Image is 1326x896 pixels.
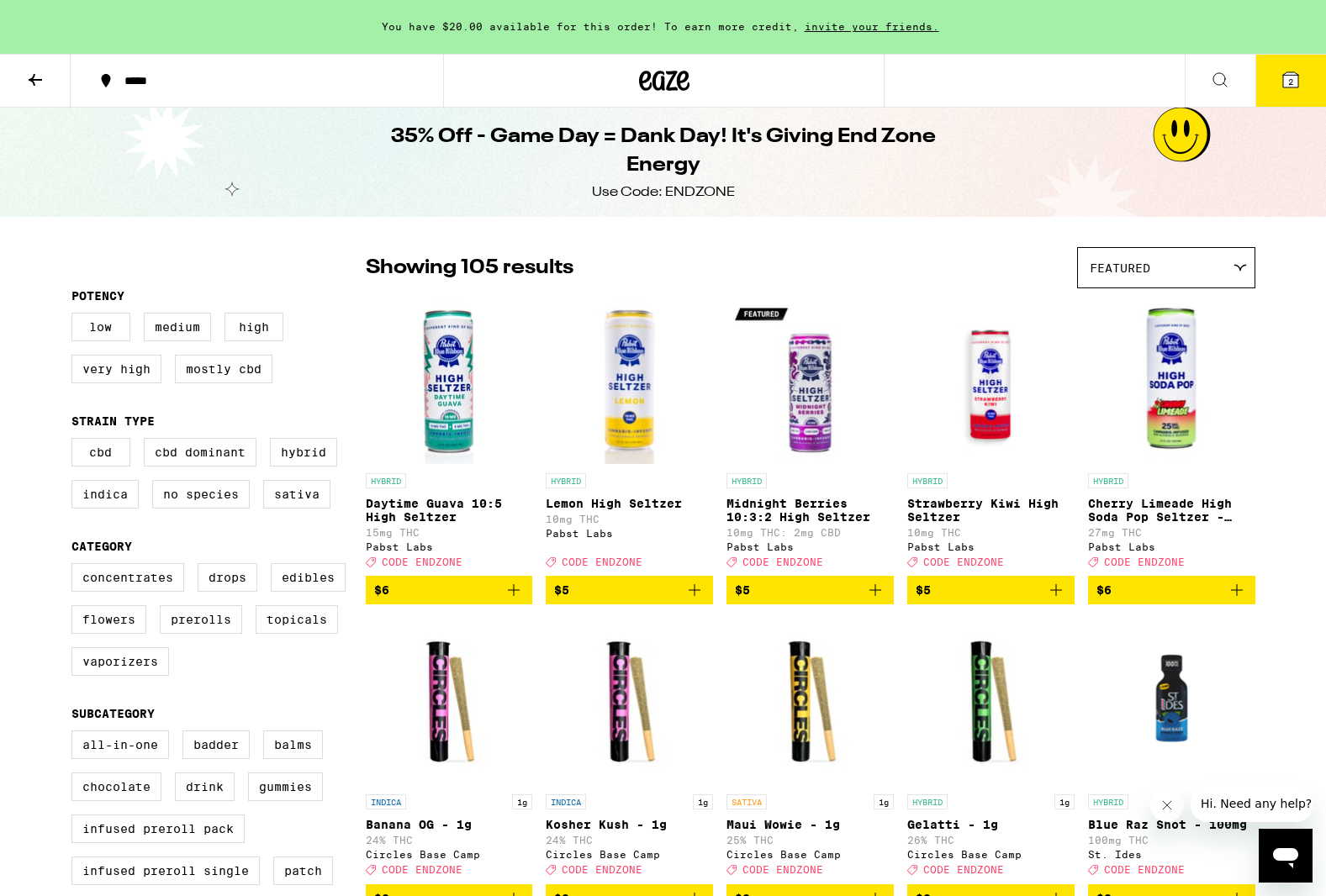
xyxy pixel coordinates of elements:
[546,528,713,539] div: Pabst Labs
[382,21,799,32] span: You have $20.00 available for this order! To earn more credit,
[562,865,642,876] span: CODE ENDZONE
[1191,785,1313,822] iframe: Message from company
[263,730,323,759] label: Balms
[546,497,713,510] p: Lemon High Seltzer
[742,865,823,876] span: CODE ENDZONE
[1255,55,1326,107] button: 2
[382,556,462,567] span: CODE ENDZONE
[366,618,533,786] img: Circles Base Camp - Banana OG - 1g
[366,618,533,883] a: Open page for Banana OG - 1g from Circles Base Camp
[357,123,969,180] h1: 35% Off - Game Day = Dank Day! It's Giving End Zone Energy
[1088,835,1255,846] p: 100mg THC
[1088,473,1128,488] p: HYBRID
[1088,618,1255,786] img: St. Ides - Blue Raz Shot - 100mg
[1088,297,1255,465] img: Pabst Labs - Cherry Limeade High Soda Pop Seltzer - 25mg
[71,355,161,383] label: Very High
[554,583,569,597] span: $5
[907,618,1075,786] img: Circles Base Camp - Gelatti - 1g
[366,818,533,831] p: Banana OG - 1g
[366,849,533,860] div: Circles Base Camp
[71,438,130,466] label: CBD
[182,730,250,759] label: Badder
[175,355,272,383] label: Mostly CBD
[1088,527,1255,538] p: 27mg THC
[907,849,1075,860] div: Circles Base Camp
[907,576,1075,604] button: Add to bag
[546,297,713,465] img: Pabst Labs - Lemon High Seltzer
[144,313,211,341] label: Medium
[71,540,132,553] legend: Category
[71,605,146,634] label: Flowers
[256,605,338,634] label: Topicals
[742,556,823,567] span: CODE ENDZONE
[546,297,713,576] a: Open page for Lemon High Seltzer from Pabst Labs
[907,527,1075,538] p: 10mg THC
[160,605,242,634] label: Prerolls
[248,772,323,801] label: Gummies
[366,254,573,282] p: Showing 105 results
[726,473,767,488] p: HYBRID
[271,563,346,592] label: Edibles
[726,297,894,465] img: Pabst Labs - Midnight Berries 10:3:2 High Seltzer
[907,618,1075,883] a: Open page for Gelatti - 1g from Circles Base Camp
[726,618,894,883] a: Open page for Maui Wowie - 1g from Circles Base Camp
[726,818,894,831] p: Maui Wowie - 1g
[71,814,245,843] label: Infused Preroll Pack
[71,480,139,509] label: Indica
[366,541,533,552] div: Pabst Labs
[1288,76,1293,87] span: 2
[907,794,948,809] p: HYBRID
[263,480,330,509] label: Sativa
[71,647,169,676] label: Vaporizers
[366,794,406,809] p: INDICA
[546,618,713,883] a: Open page for Kosher Kush - 1g from Circles Base Camp
[546,576,713,604] button: Add to bag
[726,849,894,860] div: Circles Base Camp
[71,707,155,720] legend: Subcategory
[1096,583,1112,597] span: $6
[366,576,533,604] button: Add to bag
[546,794,586,809] p: INDICA
[923,556,1004,567] span: CODE ENDZONE
[71,856,260,885] label: Infused Preroll Single
[71,563,184,592] label: Concentrates
[374,583,389,597] span: $6
[1088,794,1128,809] p: HYBRID
[366,473,406,488] p: HYBRID
[71,414,155,428] legend: Strain Type
[366,297,533,465] img: Pabst Labs - Daytime Guava 10:5 High Seltzer
[512,794,532,809] p: 1g
[726,527,894,538] p: 10mg THC: 2mg CBD
[71,730,169,759] label: All-In-One
[71,289,124,303] legend: Potency
[1088,297,1255,576] a: Open page for Cherry Limeade High Soda Pop Seltzer - 25mg from Pabst Labs
[175,772,235,801] label: Drink
[546,473,586,488] p: HYBRID
[799,21,945,32] span: invite your friends.
[225,313,283,341] label: High
[198,563,257,592] label: Drops
[546,835,713,846] p: 24% THC
[71,772,161,801] label: Chocolate
[273,856,333,885] label: Patch
[546,618,713,786] img: Circles Base Camp - Kosher Kush - 1g
[916,583,931,597] span: $5
[693,794,713,809] p: 1g
[366,527,533,538] p: 15mg THC
[152,480,250,509] label: No Species
[907,835,1075,846] p: 26% THC
[546,818,713,831] p: Kosher Kush - 1g
[562,556,642,567] span: CODE ENDZONE
[874,794,894,809] p: 1g
[71,313,130,341] label: Low
[1259,829,1313,883] iframe: Button to launch messaging window
[1088,497,1255,524] p: Cherry Limeade High Soda Pop Seltzer - 25mg
[1088,541,1255,552] div: Pabst Labs
[366,497,533,524] p: Daytime Guava 10:5 High Seltzer
[907,541,1075,552] div: Pabst Labs
[726,297,894,576] a: Open page for Midnight Berries 10:3:2 High Seltzer from Pabst Labs
[726,618,894,786] img: Circles Base Camp - Maui Wowie - 1g
[1104,556,1185,567] span: CODE ENDZONE
[726,835,894,846] p: 25% THC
